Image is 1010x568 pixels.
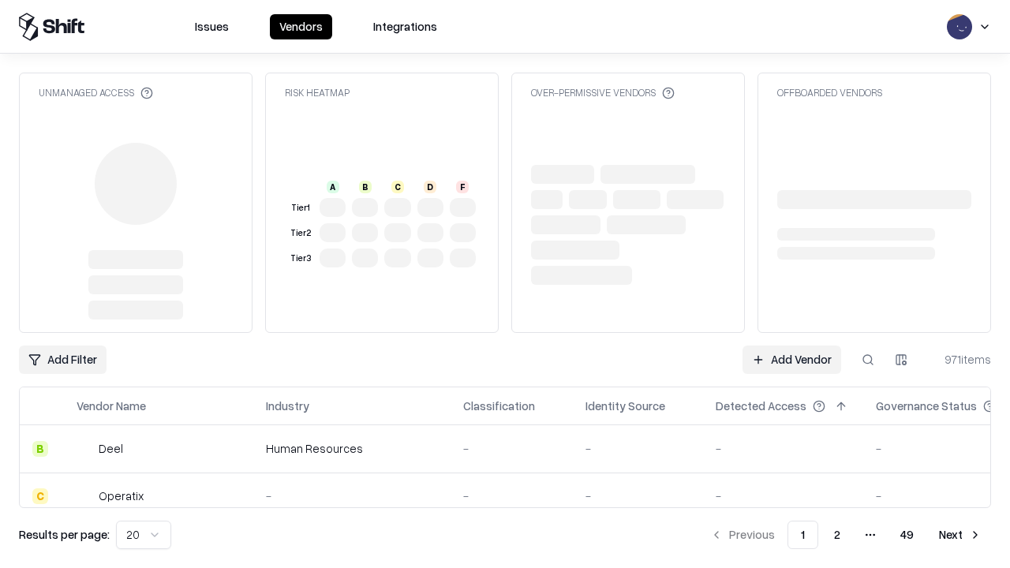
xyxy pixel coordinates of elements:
div: Vendor Name [77,398,146,414]
div: Tier 3 [288,252,313,265]
a: Add Vendor [743,346,841,374]
div: Tier 2 [288,226,313,240]
button: Next [930,521,991,549]
div: 971 items [928,351,991,368]
img: Deel [77,441,92,457]
nav: pagination [701,521,991,549]
div: Human Resources [266,440,438,457]
div: C [391,181,404,193]
div: Deel [99,440,123,457]
div: C [32,488,48,504]
div: Operatix [99,488,144,504]
div: Classification [463,398,535,414]
p: Results per page: [19,526,110,543]
button: 2 [821,521,853,549]
div: Unmanaged Access [39,86,153,99]
div: Tier 1 [288,201,313,215]
div: - [463,440,560,457]
button: Vendors [270,14,332,39]
div: B [32,441,48,457]
div: Industry [266,398,309,414]
div: A [327,181,339,193]
div: - [585,488,690,504]
div: Risk Heatmap [285,86,350,99]
button: Integrations [364,14,447,39]
img: Operatix [77,488,92,504]
div: - [716,440,851,457]
div: D [424,181,436,193]
div: - [585,440,690,457]
button: Issues [185,14,238,39]
div: Detected Access [716,398,806,414]
div: B [359,181,372,193]
button: 49 [888,521,926,549]
div: - [463,488,560,504]
div: Offboarded Vendors [777,86,882,99]
button: 1 [787,521,818,549]
div: Identity Source [585,398,665,414]
button: Add Filter [19,346,107,374]
div: Over-Permissive Vendors [531,86,675,99]
div: - [266,488,438,504]
div: - [716,488,851,504]
div: Governance Status [876,398,977,414]
div: F [456,181,469,193]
